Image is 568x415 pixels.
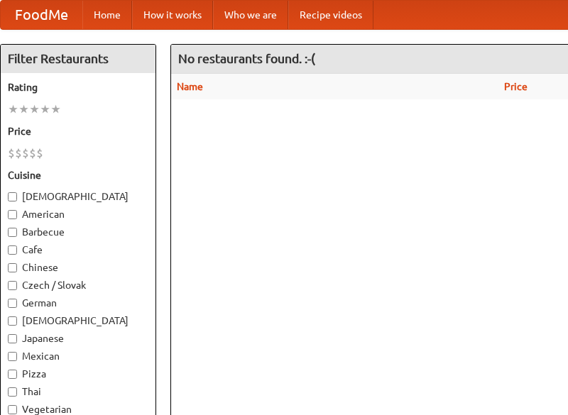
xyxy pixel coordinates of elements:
input: Vegetarian [8,405,17,414]
input: Pizza [8,370,17,379]
li: ★ [8,101,18,117]
a: FoodMe [1,1,82,29]
input: Cafe [8,245,17,255]
a: Home [82,1,132,29]
label: Czech / Slovak [8,278,148,292]
h5: Cuisine [8,168,148,182]
input: Thai [8,387,17,397]
li: ★ [40,101,50,117]
label: Thai [8,384,148,399]
label: Barbecue [8,225,148,239]
input: American [8,210,17,219]
li: $ [22,145,29,161]
h5: Rating [8,80,148,94]
a: Recipe videos [288,1,373,29]
label: [DEMOGRAPHIC_DATA] [8,314,148,328]
h4: Filter Restaurants [1,45,155,73]
label: Chinese [8,260,148,275]
ng-pluralize: No restaurants found. :-( [178,52,315,65]
label: Cafe [8,243,148,257]
li: $ [29,145,36,161]
input: Japanese [8,334,17,343]
label: Mexican [8,349,148,363]
input: Mexican [8,352,17,361]
label: Japanese [8,331,148,345]
li: ★ [18,101,29,117]
input: [DEMOGRAPHIC_DATA] [8,316,17,326]
input: Barbecue [8,228,17,237]
input: [DEMOGRAPHIC_DATA] [8,192,17,201]
a: Who we are [213,1,288,29]
a: Price [504,81,528,92]
h5: Price [8,124,148,138]
label: German [8,296,148,310]
li: ★ [50,101,61,117]
li: $ [8,145,15,161]
li: ★ [29,101,40,117]
input: Czech / Slovak [8,281,17,290]
a: Name [177,81,203,92]
li: $ [36,145,43,161]
input: German [8,299,17,308]
label: American [8,207,148,221]
li: $ [15,145,22,161]
a: How it works [132,1,213,29]
label: [DEMOGRAPHIC_DATA] [8,189,148,204]
label: Pizza [8,367,148,381]
input: Chinese [8,263,17,272]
